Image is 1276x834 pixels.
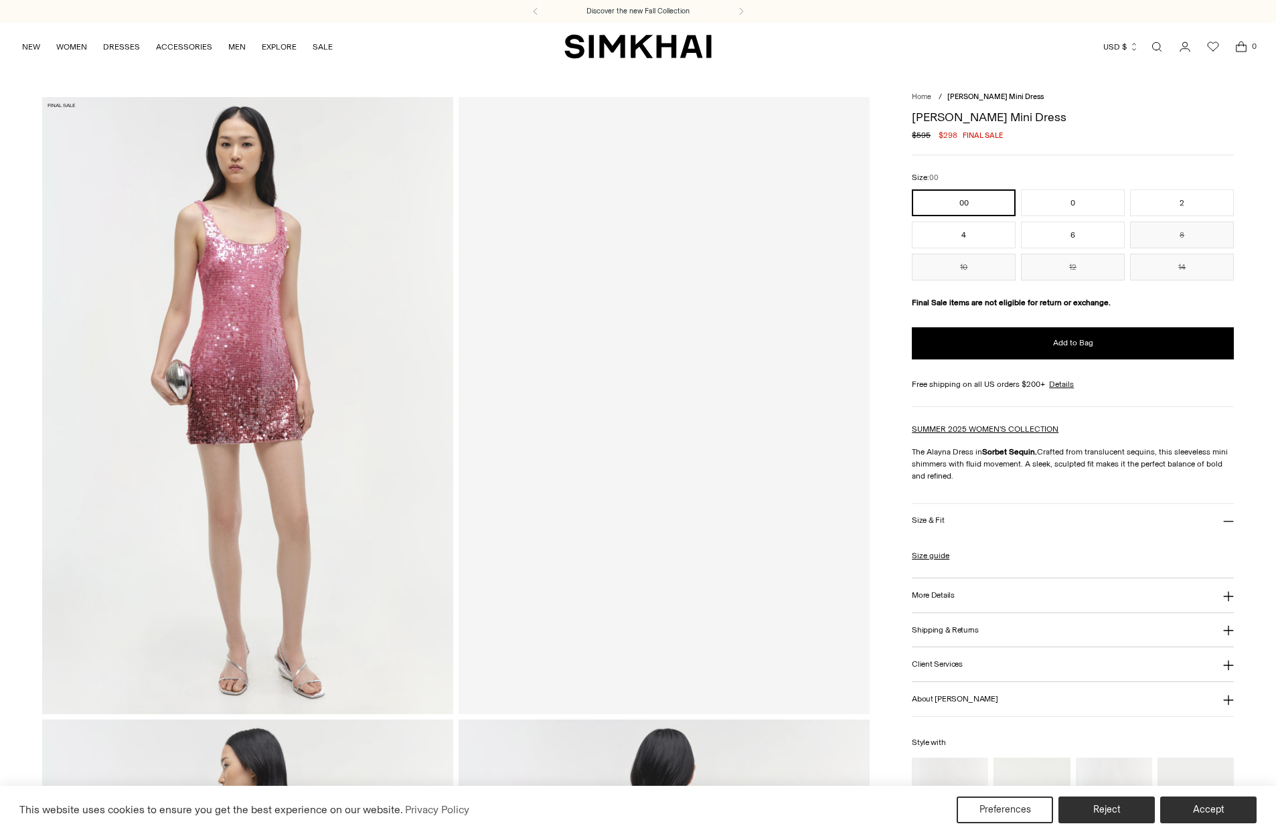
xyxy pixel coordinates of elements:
[1130,254,1234,280] button: 14
[912,92,931,101] a: Home
[912,695,998,703] h3: About [PERSON_NAME]
[156,32,212,62] a: ACCESSORIES
[313,32,333,62] a: SALE
[982,447,1037,456] strong: Sorbet Sequin.
[42,97,453,714] img: Alayna Sequin Mini Dress
[912,738,1234,747] h6: Style with
[56,32,87,62] a: WOMEN
[103,32,140,62] a: DRESSES
[1160,797,1257,823] button: Accept
[912,378,1234,390] div: Free shipping on all US orders $200+
[1049,378,1074,390] a: Details
[228,32,246,62] a: MEN
[912,626,979,635] h3: Shipping & Returns
[912,660,963,669] h3: Client Services
[1130,222,1234,248] button: 8
[939,92,942,103] div: /
[19,803,403,816] span: This website uses cookies to ensure you get the best experience on our website.
[912,682,1234,716] button: About [PERSON_NAME]
[912,298,1111,307] strong: Final Sale items are not eligible for return or exchange.
[912,550,949,562] a: Size guide
[22,32,40,62] a: NEW
[1228,33,1255,60] a: Open cart modal
[912,446,1234,482] p: The Alayna Dress in Crafted from translucent sequins, this sleeveless mini shimmers with fluid mo...
[912,578,1234,612] button: More Details
[1200,33,1226,60] a: Wishlist
[1172,33,1198,60] a: Go to the account page
[912,591,954,600] h3: More Details
[912,129,931,141] s: $595
[912,171,939,184] label: Size:
[912,424,1058,434] a: SUMMER 2025 WOMEN'S COLLECTION
[957,797,1053,823] button: Preferences
[912,327,1234,359] button: Add to Bag
[912,111,1234,123] h1: [PERSON_NAME] Mini Dress
[1103,32,1139,62] button: USD $
[1130,189,1234,216] button: 2
[939,129,957,141] span: $298
[1053,337,1093,349] span: Add to Bag
[912,516,944,525] h3: Size & Fit
[1021,254,1125,280] button: 12
[912,504,1234,538] button: Size & Fit
[1021,189,1125,216] button: 0
[912,613,1234,647] button: Shipping & Returns
[912,254,1016,280] button: 10
[947,92,1044,101] span: [PERSON_NAME] Mini Dress
[912,647,1234,681] button: Client Services
[912,189,1016,216] button: 00
[403,800,471,820] a: Privacy Policy (opens in a new tab)
[1143,33,1170,60] a: Open search modal
[564,33,712,60] a: SIMKHAI
[1058,797,1155,823] button: Reject
[912,92,1234,103] nav: breadcrumbs
[586,6,690,17] a: Discover the new Fall Collection
[929,173,939,182] span: 00
[1248,40,1260,52] span: 0
[1021,222,1125,248] button: 6
[912,222,1016,248] button: 4
[459,97,870,714] a: Alayna Sequin Mini Dress
[262,32,297,62] a: EXPLORE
